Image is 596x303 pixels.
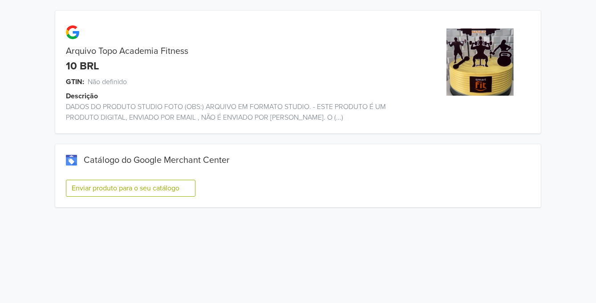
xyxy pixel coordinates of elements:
[66,91,430,101] div: Descrição
[55,101,419,123] div: DADOS DO PRODUTO STUDIO FOTO (OBS:) ARQUIVO EM FORMATO STUDIO. - ESTE PRODUTO É UM PRODUTO DIGITA...
[55,46,419,57] div: Arquivo Topo Academia Fitness
[446,28,514,96] img: product_image
[66,155,530,166] div: Catálogo do Google Merchant Center
[66,60,99,73] div: 10 BRL
[88,77,127,87] span: Não definido
[66,180,195,197] button: Enviar produto para o seu catálogo
[66,77,84,87] span: GTIN:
